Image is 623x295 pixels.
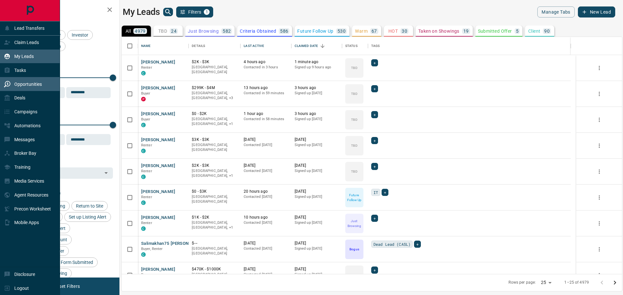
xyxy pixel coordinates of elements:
p: Contacted [DATE] [244,142,288,148]
p: TBD [351,169,357,174]
span: + [373,60,376,66]
div: + [371,111,378,118]
button: [PERSON_NAME] [141,215,175,221]
p: [DATE] [295,163,339,168]
p: [DATE] [244,241,288,246]
span: Buyer [141,273,151,277]
p: Signed up [DATE] [295,272,339,277]
div: Last Active [244,37,264,55]
div: Tags [371,37,380,55]
p: 1–25 of 4979 [564,280,589,285]
div: + [371,85,378,92]
div: + [382,189,388,196]
span: IT [373,189,378,196]
p: [DATE] [295,137,339,142]
button: [PERSON_NAME] [141,163,175,169]
p: [GEOGRAPHIC_DATA], [GEOGRAPHIC_DATA] [192,65,237,75]
p: 4 hours ago [244,59,288,65]
p: 30 [402,29,407,33]
button: Manage Tabs [537,6,574,17]
p: Toronto [192,220,237,230]
p: Signed up [DATE] [295,142,339,148]
button: more [594,89,604,99]
button: [PERSON_NAME] [141,111,175,117]
button: [PERSON_NAME] [141,189,175,195]
button: [PERSON_NAME] [141,59,175,65]
div: + [371,267,378,274]
p: Signed up [DATE] [295,246,339,251]
p: [GEOGRAPHIC_DATA], [GEOGRAPHIC_DATA] [192,246,237,256]
p: Signed up [DATE] [295,220,339,225]
p: $3K - $3K [192,137,237,142]
p: 13 hours ago [244,85,288,91]
span: Renter [141,221,152,225]
p: Criteria Obtained [240,29,276,33]
h1: My Leads [123,7,160,17]
button: [PERSON_NAME] [141,137,175,143]
span: + [373,267,376,273]
button: more [594,167,604,176]
p: $2K - $3K [192,59,237,65]
p: [GEOGRAPHIC_DATA], [GEOGRAPHIC_DATA] [192,194,237,204]
p: 3 hours ago [295,85,339,91]
p: Contacted [DATE] [244,220,288,225]
p: TBD [351,65,357,70]
button: New Lead [578,6,615,17]
button: more [594,270,604,280]
p: HOT [388,29,398,33]
button: more [594,63,604,73]
p: [DATE] [295,241,339,246]
p: Rows per page: [508,280,536,285]
p: Contacted in 59 minutes [244,91,288,96]
button: Sort [318,41,327,51]
button: Filters1 [176,6,214,17]
button: more [594,193,604,202]
span: Renter [141,143,152,147]
p: Contacted [DATE] [244,272,288,277]
button: [PERSON_NAME] [141,85,175,91]
p: Just Browsing [188,29,219,33]
p: Contacted in 58 minutes [244,117,288,122]
p: 24 [171,29,177,33]
div: condos.ca [141,175,146,179]
div: condos.ca [141,123,146,127]
p: 582 [223,29,231,33]
div: Claimed Date [295,37,318,55]
p: Contacted in 3 hours [244,65,288,70]
p: TBD [351,273,357,278]
p: Warm [355,29,368,33]
span: Renter [141,65,152,70]
p: Contacted [DATE] [244,168,288,174]
span: Renter [141,169,152,173]
h2: Filters [21,6,113,14]
p: 67 [372,29,377,33]
div: + [371,215,378,222]
p: Signed up 9 hours ago [295,65,339,70]
div: + [371,59,378,66]
button: Go to next page [608,276,621,289]
p: Bogus [349,247,359,252]
p: 10 hours ago [244,215,288,220]
p: Signed up [DATE] [295,168,339,174]
div: condos.ca [141,226,146,231]
p: 90 [544,29,550,33]
p: [GEOGRAPHIC_DATA], [GEOGRAPHIC_DATA] [192,142,237,153]
span: Return to Site [74,203,105,209]
button: Reset Filters [49,281,84,292]
p: [DATE] [244,267,288,272]
p: All [126,29,131,33]
div: Status [345,37,358,55]
p: 586 [280,29,288,33]
p: Signed up [DATE] [295,194,339,199]
span: + [373,85,376,92]
p: [DATE] [295,189,339,194]
p: Signed up [DATE] [295,91,339,96]
div: Tags [368,37,571,55]
div: Details [192,37,205,55]
div: 25 [538,278,554,287]
div: condos.ca [141,252,146,257]
p: Toronto [192,117,237,127]
span: Buyer [141,91,151,96]
p: 20 hours ago [244,189,288,194]
div: Return to Site [71,201,108,211]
